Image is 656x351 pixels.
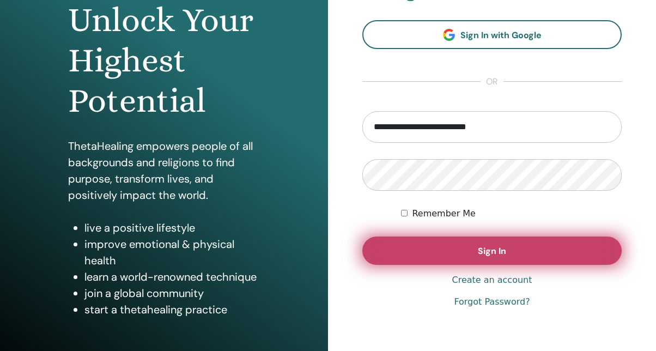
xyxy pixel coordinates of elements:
span: Sign In with Google [460,29,542,41]
a: Forgot Password? [454,295,530,308]
span: or [481,75,503,88]
p: ThetaHealing empowers people of all backgrounds and religions to find purpose, transform lives, a... [68,138,259,203]
li: join a global community [84,285,259,301]
a: Sign In with Google [362,20,622,49]
a: Create an account [452,274,532,287]
button: Sign In [362,237,622,265]
div: Keep me authenticated indefinitely or until I manually logout [401,207,622,220]
li: live a positive lifestyle [84,220,259,236]
label: Remember Me [412,207,476,220]
li: improve emotional & physical health [84,236,259,269]
li: start a thetahealing practice [84,301,259,318]
li: learn a world-renowned technique [84,269,259,285]
span: Sign In [478,245,506,257]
